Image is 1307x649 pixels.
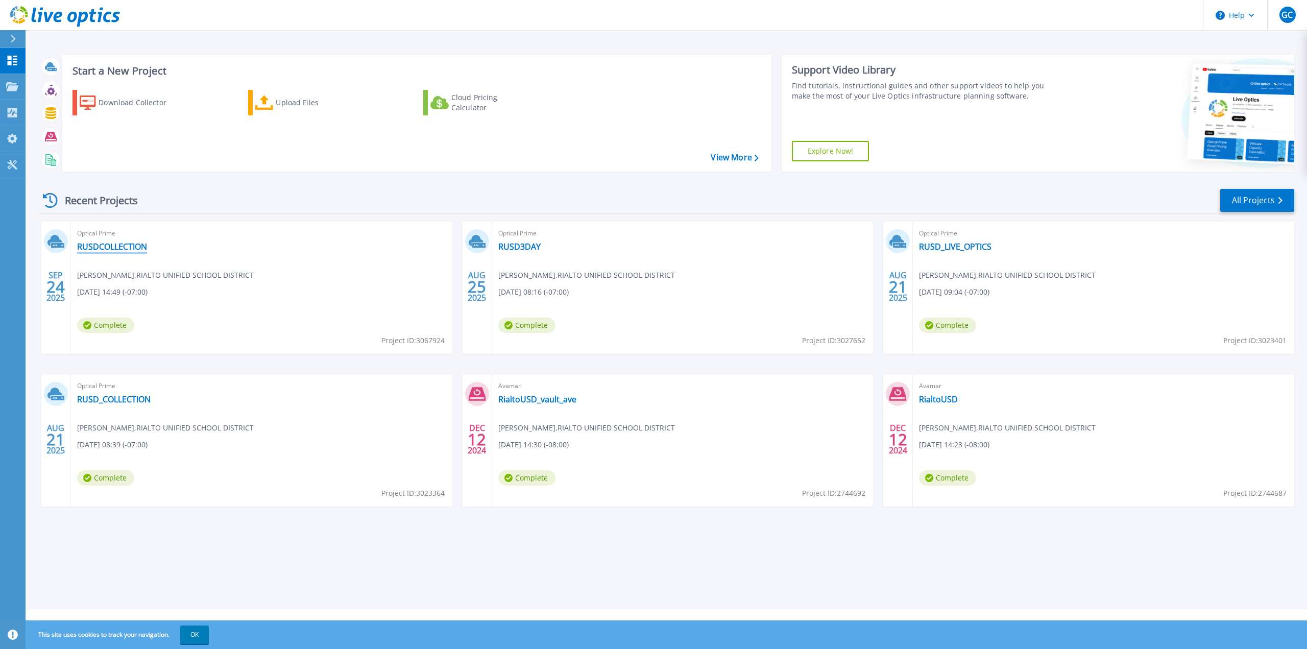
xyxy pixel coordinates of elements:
[498,270,675,281] span: [PERSON_NAME] , RIALTO UNIFIED SCHOOL DISTRICT
[77,228,446,239] span: Optical Prime
[889,435,907,444] span: 12
[711,153,758,162] a: View More
[498,394,576,404] a: RialtoUSD_vault_ave
[802,335,865,346] span: Project ID: 3027652
[77,470,134,486] span: Complete
[77,439,148,450] span: [DATE] 08:39 (-07:00)
[919,242,991,252] a: RUSD_LIVE_OPTICS
[451,92,533,113] div: Cloud Pricing Calculator
[467,421,487,458] div: DEC 2024
[46,282,65,291] span: 24
[39,188,152,213] div: Recent Projects
[77,318,134,333] span: Complete
[72,65,758,77] h3: Start a New Project
[28,626,209,644] span: This site uses cookies to track your navigation.
[77,380,446,392] span: Optical Prime
[468,282,486,291] span: 25
[77,242,147,252] a: RUSDCOLLECTION
[276,92,357,113] div: Upload Files
[498,470,555,486] span: Complete
[888,268,908,305] div: AUG 2025
[46,421,65,458] div: AUG 2025
[180,626,209,644] button: OK
[889,282,907,291] span: 21
[919,286,989,298] span: [DATE] 09:04 (-07:00)
[498,318,555,333] span: Complete
[919,439,989,450] span: [DATE] 14:23 (-08:00)
[792,81,1057,101] div: Find tutorials, instructional guides and other support videos to help you make the most of your L...
[498,242,541,252] a: RUSD3DAY
[919,422,1096,434] span: [PERSON_NAME] , RIALTO UNIFIED SCHOOL DISTRICT
[381,335,445,346] span: Project ID: 3067924
[99,92,180,113] div: Download Collector
[77,286,148,298] span: [DATE] 14:49 (-07:00)
[498,228,867,239] span: Optical Prime
[498,286,569,298] span: [DATE] 08:16 (-07:00)
[77,422,254,434] span: [PERSON_NAME] , RIALTO UNIFIED SCHOOL DISTRICT
[888,421,908,458] div: DEC 2024
[919,228,1288,239] span: Optical Prime
[72,90,186,115] a: Download Collector
[1223,488,1287,499] span: Project ID: 2744687
[423,90,537,115] a: Cloud Pricing Calculator
[792,63,1057,77] div: Support Video Library
[248,90,362,115] a: Upload Files
[498,380,867,392] span: Avamar
[919,470,976,486] span: Complete
[498,422,675,434] span: [PERSON_NAME] , RIALTO UNIFIED SCHOOL DISTRICT
[468,435,486,444] span: 12
[919,394,958,404] a: RialtoUSD
[1223,335,1287,346] span: Project ID: 3023401
[792,141,869,161] a: Explore Now!
[77,270,254,281] span: [PERSON_NAME] , RIALTO UNIFIED SCHOOL DISTRICT
[46,268,65,305] div: SEP 2025
[381,488,445,499] span: Project ID: 3023364
[46,435,65,444] span: 21
[77,394,151,404] a: RUSD_COLLECTION
[467,268,487,305] div: AUG 2025
[1281,11,1293,19] span: GC
[919,270,1096,281] span: [PERSON_NAME] , RIALTO UNIFIED SCHOOL DISTRICT
[919,380,1288,392] span: Avamar
[802,488,865,499] span: Project ID: 2744692
[498,439,569,450] span: [DATE] 14:30 (-08:00)
[1220,189,1294,212] a: All Projects
[919,318,976,333] span: Complete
